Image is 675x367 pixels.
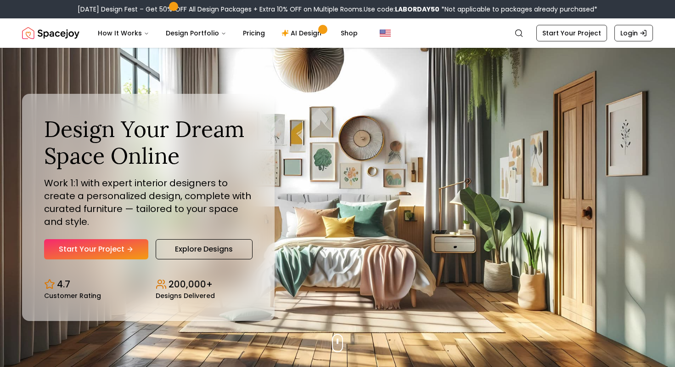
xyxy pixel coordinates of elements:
[158,24,234,42] button: Design Portfolio
[156,292,215,299] small: Designs Delivered
[169,278,213,291] p: 200,000+
[22,24,79,42] a: Spacejoy
[44,239,148,259] a: Start Your Project
[614,25,653,41] a: Login
[44,177,253,228] p: Work 1:1 with expert interior designers to create a personalized design, complete with curated fu...
[22,18,653,48] nav: Global
[380,28,391,39] img: United States
[57,278,70,291] p: 4.7
[44,116,253,169] h1: Design Your Dream Space Online
[156,239,253,259] a: Explore Designs
[44,292,101,299] small: Customer Rating
[90,24,157,42] button: How It Works
[395,5,439,14] b: LABORDAY50
[439,5,597,14] span: *Not applicable to packages already purchased*
[44,270,253,299] div: Design stats
[22,24,79,42] img: Spacejoy Logo
[90,24,365,42] nav: Main
[333,24,365,42] a: Shop
[536,25,607,41] a: Start Your Project
[236,24,272,42] a: Pricing
[78,5,597,14] div: [DATE] Design Fest – Get 50% OFF All Design Packages + Extra 10% OFF on Multiple Rooms.
[364,5,439,14] span: Use code:
[274,24,332,42] a: AI Design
